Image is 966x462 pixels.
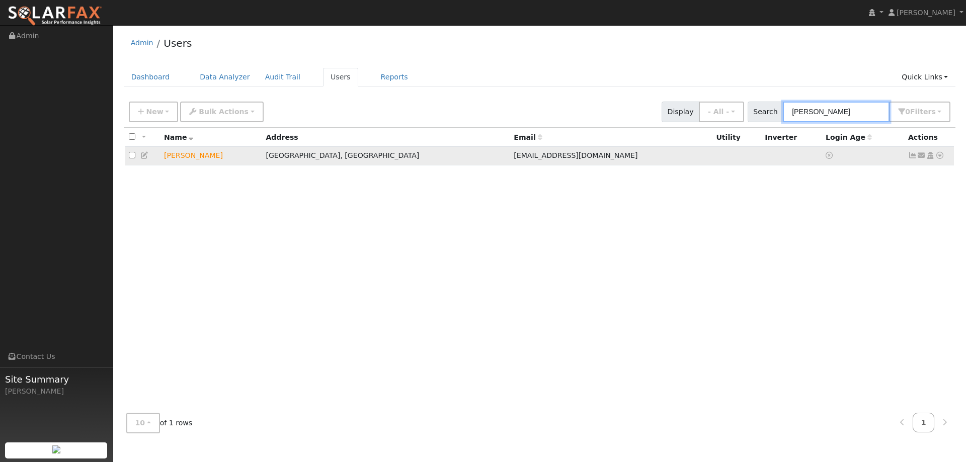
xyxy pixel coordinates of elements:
td: [GEOGRAPHIC_DATA], [GEOGRAPHIC_DATA] [262,147,510,165]
span: s [931,108,935,116]
button: Bulk Actions [180,102,263,122]
a: Edit User [140,151,149,159]
span: [EMAIL_ADDRESS][DOMAIN_NAME] [514,151,637,159]
span: Days since last login [826,133,872,141]
input: Search [783,102,890,122]
span: Search [748,102,783,122]
a: Not connected [908,151,917,159]
button: New [129,102,179,122]
div: Inverter [765,132,819,143]
div: Utility [716,132,758,143]
span: 10 [135,419,145,427]
a: Login As [926,151,935,159]
button: 0Filters [889,102,950,122]
span: of 1 rows [126,413,193,433]
a: Users [323,68,358,86]
td: Lead [160,147,262,165]
a: Dashboard [124,68,178,86]
a: Admin [131,39,153,47]
a: Data Analyzer [192,68,258,86]
span: Display [662,102,699,122]
span: Email [514,133,542,141]
a: Reports [373,68,416,86]
span: Site Summary [5,373,108,386]
img: retrieve [52,445,60,453]
span: Filter [910,108,936,116]
a: Other actions [935,150,944,161]
span: Bulk Actions [199,108,249,116]
div: Address [266,132,507,143]
span: Name [164,133,194,141]
button: 10 [126,413,160,433]
a: Quick Links [894,68,955,86]
a: 1 [913,413,935,432]
a: Users [164,37,192,49]
a: Audit Trail [258,68,308,86]
div: Actions [908,132,950,143]
span: [PERSON_NAME] [897,9,955,17]
a: jdurk03@gmail.com [917,150,926,161]
img: SolarFax [8,6,102,27]
a: No login access [826,151,835,159]
button: - All - [699,102,744,122]
span: New [146,108,163,116]
div: [PERSON_NAME] [5,386,108,397]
